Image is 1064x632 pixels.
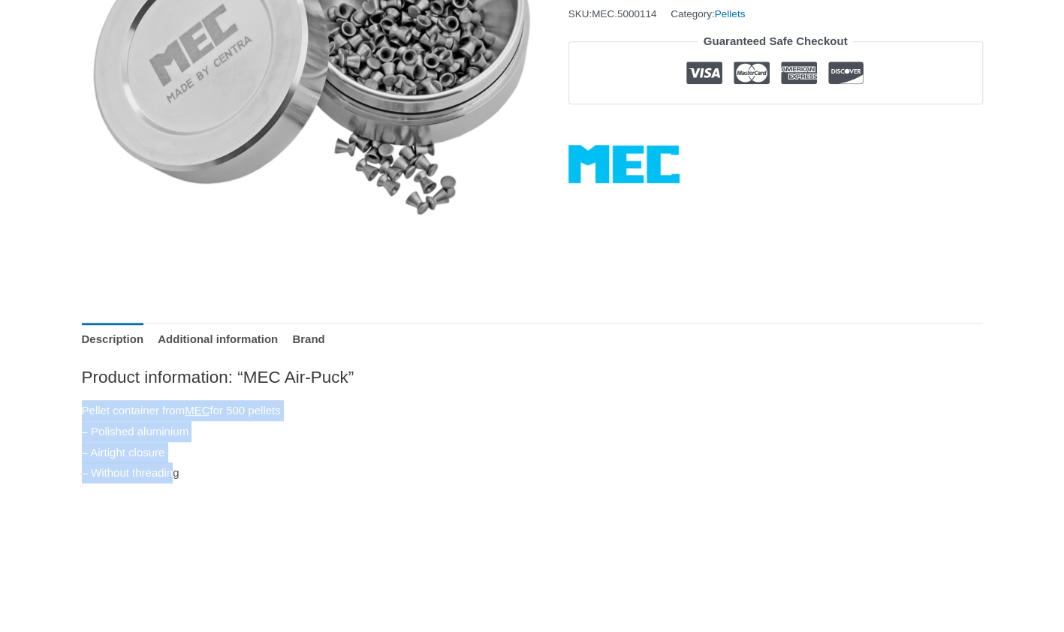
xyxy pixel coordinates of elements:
span: MEC.5000114 [592,8,656,20]
span: Category: [671,5,745,23]
iframe: Customer reviews powered by Trustpilot [568,116,983,134]
p: Pellet container from for 500 pellets – Polished aluminium – Airtight closure – Without threading [82,400,983,483]
a: Additional information [158,323,278,355]
a: Description [82,323,144,355]
a: Brand [292,323,324,355]
legend: Guaranteed Safe Checkout [698,31,854,52]
a: MEC [185,404,209,417]
h2: Product information: “MEC Air-Puck” [82,366,983,388]
a: MEC [568,145,680,183]
span: SKU: [568,5,657,23]
a: Pellets [715,8,746,20]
